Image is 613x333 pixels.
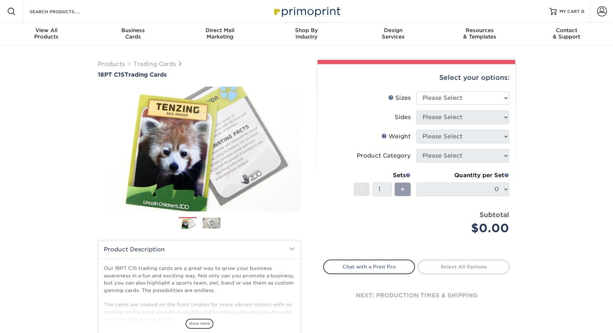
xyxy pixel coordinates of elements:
div: & Support [523,27,610,40]
span: Resources [436,27,523,34]
span: View All [3,27,90,34]
div: Products [3,27,90,40]
span: Shop By [263,27,350,34]
div: Weight [381,132,411,141]
div: Services [350,27,436,40]
a: View AllProducts [3,23,90,46]
a: DesignServices [350,23,436,46]
span: - [360,184,363,195]
img: Trading Cards 01 [179,217,197,230]
a: BusinessCards [90,23,177,46]
p: Our 18PT C1S trading cards are a great way to grow your business awareness in a fun and exciting ... [104,265,295,323]
div: Product Category [357,152,411,160]
div: Select your options: [323,64,510,91]
div: & Templates [436,27,523,40]
img: Trading Cards 02 [203,217,221,229]
span: show more [186,319,213,328]
a: Contact& Support [523,23,610,46]
a: Direct MailMarketing [177,23,263,46]
span: Contact [523,27,610,34]
h1: Trading Cards [98,71,301,78]
div: Quantity per Set [416,171,509,180]
div: Marketing [177,27,263,40]
img: 18PT C1S 01 [98,79,301,219]
div: $0.00 [422,220,509,237]
a: Shop ByIndustry [263,23,350,46]
a: Products [98,61,125,67]
div: Sides [395,113,411,122]
a: Select All Options [418,260,510,274]
div: Industry [263,27,350,40]
div: Sizes [388,94,411,102]
span: 0 [581,9,584,14]
span: Direct Mail [177,27,263,34]
span: 18PT C1S [98,71,125,78]
span: + [400,184,405,195]
span: MY CART [559,9,580,15]
div: Cards [90,27,177,40]
a: Resources& Templates [436,23,523,46]
a: Chat with a Print Pro [323,260,415,274]
a: Trading Cards [133,61,176,67]
img: Primoprint [271,4,342,19]
div: next: production times & shipping [323,274,510,317]
a: 18PT C1STrading Cards [98,71,301,78]
input: SEARCH PRODUCTS..... [29,7,98,16]
div: Sets [354,171,411,180]
h2: Product Description [98,240,301,258]
span: Design [350,27,436,34]
strong: Subtotal [480,211,509,219]
span: Business [90,27,177,34]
